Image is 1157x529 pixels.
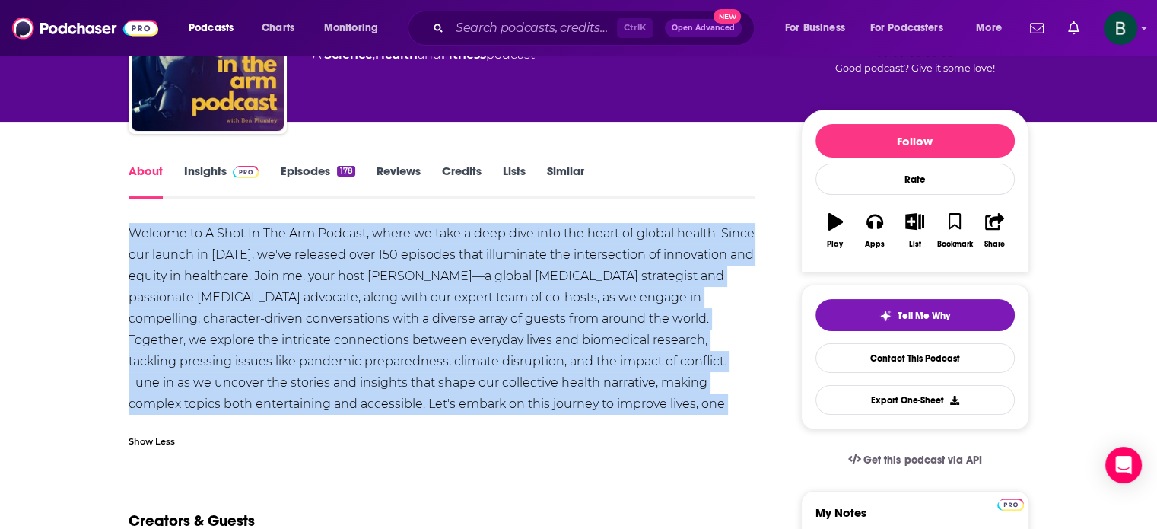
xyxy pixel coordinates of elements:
[836,441,994,479] a: Get this podcast via API
[503,164,526,199] a: Lists
[450,16,617,40] input: Search podcasts, credits, & more...
[879,310,892,322] img: tell me why sparkle
[827,240,843,249] div: Play
[617,18,653,38] span: Ctrl K
[337,166,354,177] div: 178
[1024,15,1050,41] a: Show notifications dropdown
[895,203,934,258] button: List
[252,16,304,40] a: Charts
[909,240,921,249] div: List
[1105,447,1142,483] div: Open Intercom Messenger
[422,11,769,46] div: Search podcasts, credits, & more...
[997,499,1024,511] img: Podchaser Pro
[442,164,482,199] a: Credits
[935,203,974,258] button: Bookmark
[189,18,234,39] span: Podcasts
[184,164,259,199] a: InsightsPodchaser Pro
[1104,11,1137,45] img: User Profile
[815,203,855,258] button: Play
[870,18,943,39] span: For Podcasters
[313,16,398,40] button: open menu
[262,18,294,39] span: Charts
[1104,11,1137,45] button: Show profile menu
[1104,11,1137,45] span: Logged in as betsy46033
[774,16,864,40] button: open menu
[835,62,995,74] span: Good podcast? Give it some love!
[815,299,1015,331] button: tell me why sparkleTell Me Why
[129,164,163,199] a: About
[377,164,421,199] a: Reviews
[233,166,259,178] img: Podchaser Pro
[129,223,756,436] div: Welcome to A Shot In The Arm Podcast, where we take a deep dive into the heart of global health. ...
[815,164,1015,195] div: Rate
[997,496,1024,511] a: Pro website
[815,343,1015,373] a: Contact This Podcast
[815,124,1015,158] button: Follow
[860,16,965,40] button: open menu
[280,164,354,199] a: Episodes178
[865,240,885,249] div: Apps
[855,203,895,258] button: Apps
[665,19,742,37] button: Open AdvancedNew
[815,385,1015,415] button: Export One-Sheet
[547,164,584,199] a: Similar
[12,14,158,43] img: Podchaser - Follow, Share and Rate Podcasts
[863,454,981,467] span: Get this podcast via API
[714,9,741,24] span: New
[785,18,845,39] span: For Business
[1062,15,1085,41] a: Show notifications dropdown
[984,240,1005,249] div: Share
[976,18,1002,39] span: More
[974,203,1014,258] button: Share
[936,240,972,249] div: Bookmark
[672,24,735,32] span: Open Advanced
[898,310,950,322] span: Tell Me Why
[324,18,378,39] span: Monitoring
[965,16,1021,40] button: open menu
[178,16,253,40] button: open menu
